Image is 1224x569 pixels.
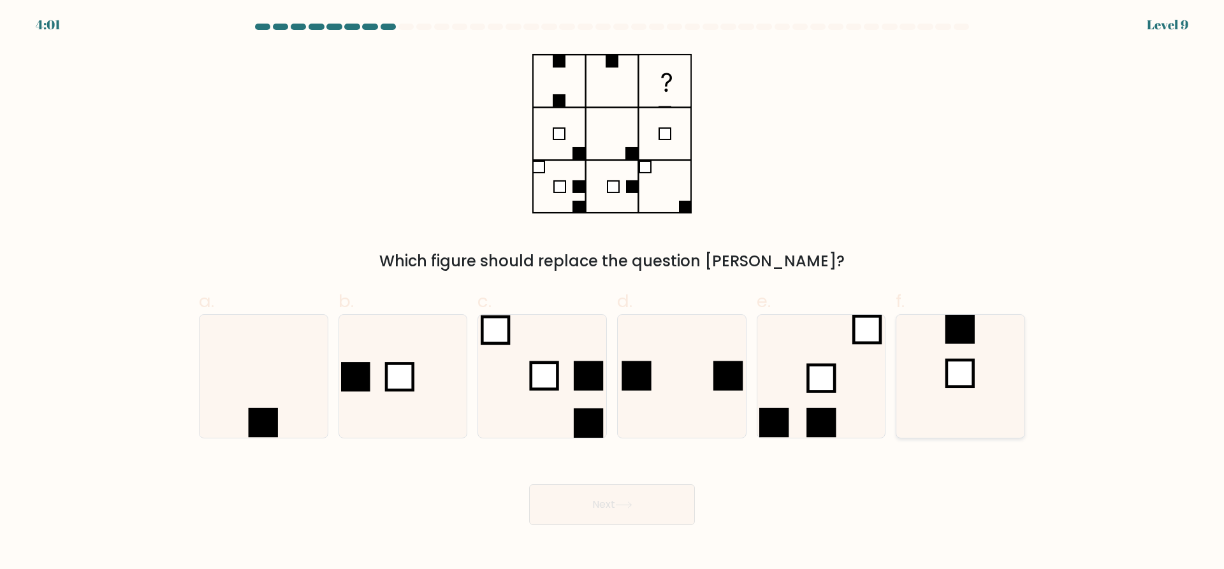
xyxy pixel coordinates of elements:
span: c. [477,289,492,313]
span: e. [757,289,771,313]
div: 4:01 [36,15,61,34]
div: Which figure should replace the question [PERSON_NAME]? [207,250,1017,273]
button: Next [529,484,695,525]
span: a. [199,289,214,313]
span: b. [339,289,354,313]
div: Level 9 [1147,15,1188,34]
span: f. [896,289,905,313]
span: d. [617,289,632,313]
